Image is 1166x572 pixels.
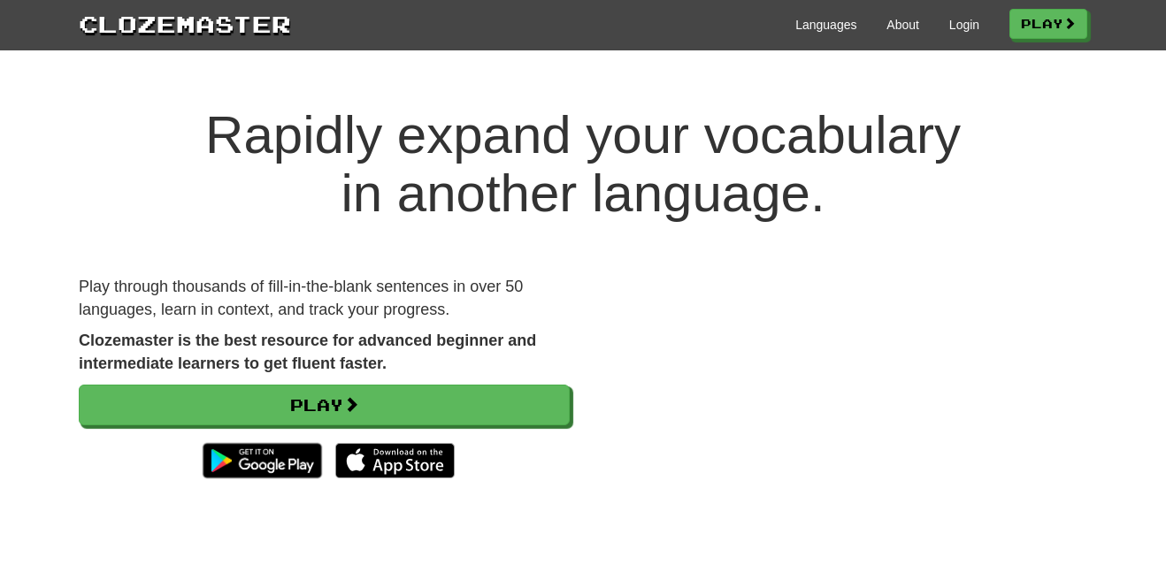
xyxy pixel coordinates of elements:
[335,443,455,478] img: Download_on_the_App_Store_Badge_US-UK_135x40-25178aeef6eb6b83b96f5f2d004eda3bffbb37122de64afbaef7...
[79,7,291,40] a: Clozemaster
[795,16,856,34] a: Languages
[949,16,979,34] a: Login
[1009,9,1087,39] a: Play
[194,434,331,487] img: Get it on Google Play
[79,385,570,425] a: Play
[79,332,536,372] strong: Clozemaster is the best resource for advanced beginner and intermediate learners to get fluent fa...
[886,16,919,34] a: About
[79,276,570,321] p: Play through thousands of fill-in-the-blank sentences in over 50 languages, learn in context, and...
